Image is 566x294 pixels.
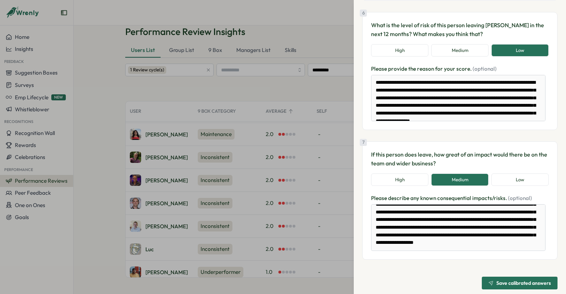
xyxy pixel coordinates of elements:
button: Medium [431,174,489,186]
span: reason [417,65,435,72]
span: score. [456,65,473,72]
span: the [408,65,417,72]
span: consequential [437,195,472,201]
span: impacts/risks. [472,195,508,201]
div: 7 [360,139,367,146]
span: Please [371,65,388,72]
button: High [371,44,428,57]
span: describe [388,195,410,201]
button: Low [491,44,549,57]
p: What is the level of risk of this person leaving [PERSON_NAME] in the next 12 months? What makes ... [371,21,549,39]
button: Low [491,174,549,186]
span: Save calibrated answers [496,281,551,286]
span: (optional) [508,195,532,201]
button: Medium [431,44,489,57]
button: High [371,174,428,186]
button: Save calibrated answers [482,277,558,289]
span: any [410,195,420,201]
span: for [435,65,444,72]
span: your [444,65,456,72]
span: (optional) [473,65,497,72]
span: provide [388,65,408,72]
span: Please [371,195,388,201]
p: If this person does leave, how great of an impact would there be on the team and wider business? [371,150,549,168]
span: known [420,195,437,201]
